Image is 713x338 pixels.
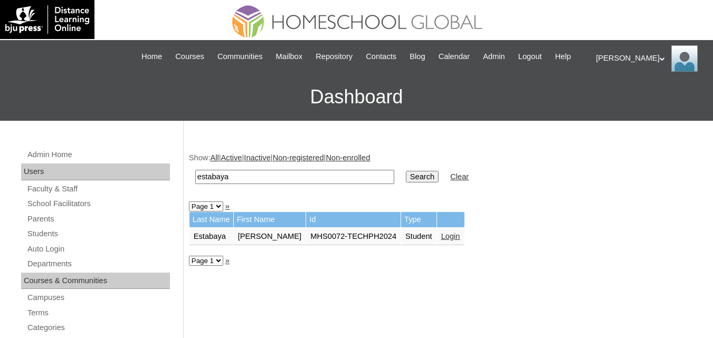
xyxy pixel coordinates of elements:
img: Ariane Ebuen [671,45,698,72]
a: Mailbox [271,51,308,63]
div: [PERSON_NAME] [596,45,702,72]
td: MHS0072-TECHPH2024 [306,228,401,246]
input: Search [406,171,439,182]
a: Calendar [433,51,475,63]
a: Campuses [26,291,170,304]
span: Home [141,51,162,63]
h3: Dashboard [5,73,708,121]
span: Calendar [439,51,470,63]
span: Communities [217,51,263,63]
a: School Facilitators [26,197,170,210]
a: Repository [310,51,358,63]
a: » [225,256,230,265]
span: Courses [175,51,204,63]
a: Home [136,51,167,63]
div: Users [21,163,170,180]
a: Admin [478,51,510,63]
a: Active [221,153,242,162]
td: Id [306,212,401,227]
input: Search [195,170,394,184]
a: Contacts [360,51,402,63]
div: Courses & Communities [21,273,170,289]
a: Students [26,227,170,240]
td: [PERSON_NAME] [234,228,306,246]
a: All [210,153,218,162]
td: Type [401,212,436,227]
a: Categories [26,321,170,334]
a: Courses [170,51,210,63]
span: Logout [518,51,542,63]
a: Parents [26,213,170,226]
a: Departments [26,257,170,271]
span: Repository [316,51,353,63]
span: Contacts [366,51,396,63]
td: Estabaya [189,228,233,246]
div: Show: | | | | [189,152,702,190]
img: logo-white.png [5,5,89,34]
a: Terms [26,306,170,320]
a: Communities [212,51,268,63]
a: Login [441,232,460,240]
a: Blog [404,51,430,63]
td: Student [401,228,436,246]
span: Help [555,51,571,63]
a: Help [550,51,576,63]
span: Admin [483,51,505,63]
a: Non-enrolled [326,153,370,162]
a: Inactive [244,153,271,162]
a: Logout [513,51,547,63]
td: Last Name [189,212,233,227]
a: » [225,202,230,210]
a: Faculty & Staff [26,182,170,196]
a: Auto Login [26,243,170,256]
a: Admin Home [26,148,170,161]
a: Clear [450,172,469,181]
td: First Name [234,212,306,227]
a: Non-registered [273,153,324,162]
span: Blog [410,51,425,63]
span: Mailbox [276,51,303,63]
